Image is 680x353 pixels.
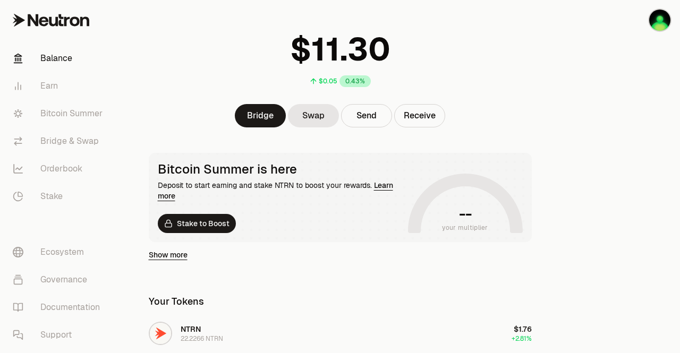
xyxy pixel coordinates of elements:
[4,155,115,183] a: Orderbook
[149,294,204,309] div: Your Tokens
[4,266,115,294] a: Governance
[150,323,171,344] img: NTRN Logo
[514,324,532,334] span: $1.76
[158,214,236,233] a: Stake to Boost
[4,72,115,100] a: Earn
[459,205,471,222] h1: --
[4,127,115,155] a: Bridge & Swap
[341,104,392,127] button: Send
[4,238,115,266] a: Ecosystem
[142,317,538,349] button: NTRN LogoNTRN22.2266 NTRN$1.76+2.81%
[235,104,286,127] a: Bridge
[149,249,188,260] a: Show more
[339,75,371,87] div: 0.43%
[4,183,115,210] a: Stake
[4,321,115,349] a: Support
[649,10,670,31] img: trading
[319,77,337,85] div: $0.05
[158,180,404,201] div: Deposit to start earning and stake NTRN to boost your rewards.
[4,100,115,127] a: Bitcoin Summer
[4,294,115,321] a: Documentation
[442,222,488,233] span: your multiplier
[288,104,339,127] a: Swap
[158,162,404,177] div: Bitcoin Summer is here
[181,334,223,343] div: 22.2266 NTRN
[512,334,532,343] span: +2.81%
[181,324,201,334] span: NTRN
[394,104,445,127] button: Receive
[4,45,115,72] a: Balance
